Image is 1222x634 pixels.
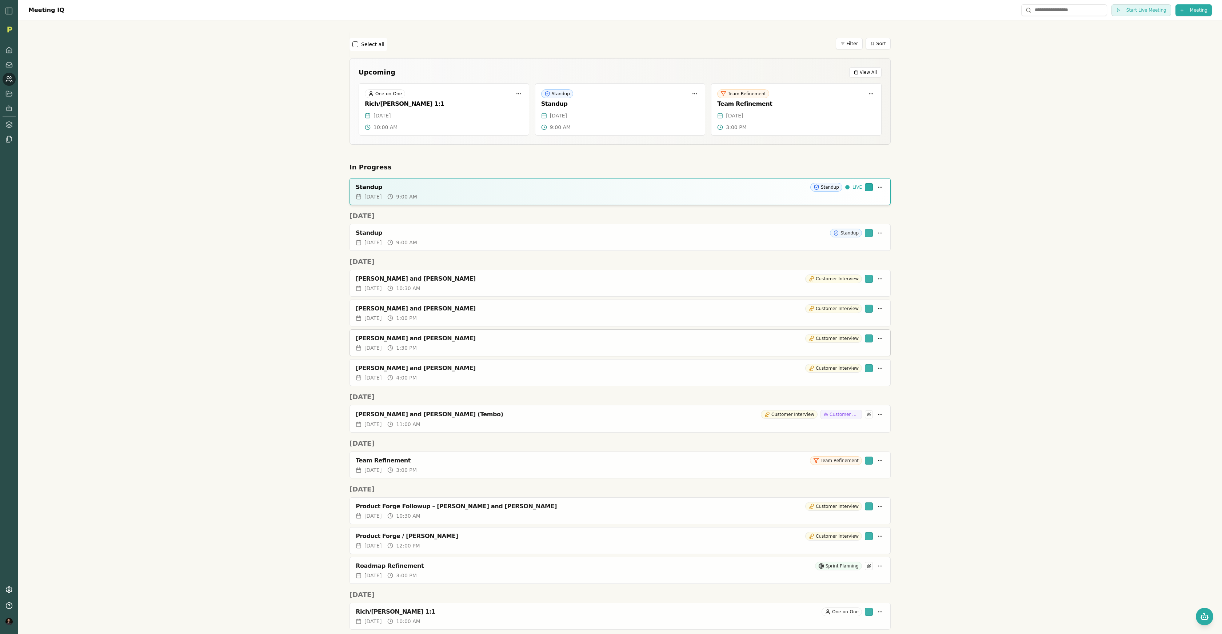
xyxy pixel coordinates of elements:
button: Filter [836,38,863,49]
h2: In Progress [350,162,891,172]
span: [DATE] [364,193,382,200]
div: Roadmap Refinement [356,562,812,570]
div: Smith has been invited [865,608,873,616]
button: More options [876,364,884,373]
span: 4:00 PM [396,374,416,381]
div: Smith has been invited [865,229,873,237]
div: Customer Interview [805,364,862,373]
div: Smith has not been invited [865,410,873,418]
span: [DATE] [364,239,382,246]
a: StandupStandup[DATE]9:00 AM [350,224,891,251]
span: Customer Research [830,412,859,417]
h2: [DATE] [350,484,891,494]
h2: [DATE] [350,211,891,221]
span: [DATE] [364,512,382,519]
div: Customer Interview [805,532,862,541]
span: 3:00 PM [726,124,746,131]
div: [PERSON_NAME] and [PERSON_NAME] [356,335,802,342]
h2: [DATE] [350,438,891,449]
div: One-on-One [822,607,862,616]
span: 9:00 AM [550,124,571,131]
span: [DATE] [726,112,743,119]
span: 10:00 AM [396,618,420,625]
div: Smith has been invited [865,364,873,372]
button: Meeting [1175,4,1212,16]
a: Roadmap RefinementSprint Planning[DATE]3:00 PM [350,557,891,584]
h2: Upcoming [359,67,395,77]
button: More options [690,89,699,98]
button: More options [867,89,875,98]
span: 10:30 AM [396,285,420,292]
div: Smith has been invited [865,532,873,540]
span: 3:00 PM [396,572,416,579]
div: Standup [830,229,862,237]
div: Smith has been invited [865,502,873,510]
span: [DATE] [364,572,382,579]
span: 9:00 AM [396,193,417,200]
span: [DATE] [364,374,382,381]
button: More options [876,334,884,343]
h2: [DATE] [350,257,891,267]
div: Product Forge / [PERSON_NAME] [356,533,802,540]
div: Customer Interview [761,410,818,419]
span: 3:00 PM [396,466,416,474]
div: [PERSON_NAME] and [PERSON_NAME] [356,275,802,282]
button: More options [876,562,884,570]
div: Rich/[PERSON_NAME] 1:1 [365,100,523,108]
span: [DATE] [364,285,382,292]
span: Meeting [1190,7,1207,13]
button: More options [876,607,884,616]
span: 10:00 AM [374,124,398,131]
button: Sort [866,38,891,49]
span: [DATE] [374,112,391,119]
div: Standup [356,184,807,191]
div: Sprint Planning [815,562,862,570]
div: Customer Interview [805,304,862,313]
img: Organization logo [4,24,15,35]
div: Standup [810,183,842,192]
a: Product Forge / [PERSON_NAME]Customer Interview[DATE]12:00 PM [350,527,891,554]
span: 1:30 PM [396,344,416,352]
a: StandupStandupLIVE[DATE]9:00 AM [350,178,891,205]
button: More options [514,89,523,98]
div: Product Forge Followup – [PERSON_NAME] and [PERSON_NAME] [356,503,802,510]
span: 1:00 PM [396,314,416,322]
span: [DATE] [364,618,382,625]
div: Smith has been invited [865,305,873,313]
button: More options [876,229,884,237]
button: More options [876,532,884,541]
span: Start Live Meeting [1126,7,1166,13]
span: 11:00 AM [396,421,420,428]
img: profile [5,618,13,625]
span: [DATE] [364,466,382,474]
div: Customer Interview [805,502,862,511]
span: View All [860,69,877,75]
button: More options [876,502,884,511]
div: One-on-One [365,89,405,98]
h2: [DATE] [350,590,891,600]
div: Standup [541,100,699,108]
button: More options [876,183,884,192]
button: Start Live Meeting [1111,4,1171,16]
a: [PERSON_NAME] and [PERSON_NAME] (Tembo)Customer InterviewCustomer Research[DATE]11:00 AM [350,405,891,433]
div: Smith has not been invited [865,562,873,570]
a: [PERSON_NAME] and [PERSON_NAME]Customer Interview[DATE]1:30 PM [350,329,891,356]
button: Open chat [1196,608,1213,625]
div: [PERSON_NAME] and [PERSON_NAME] [356,365,802,372]
button: View All [849,67,882,77]
div: Standup [541,89,573,98]
div: Standup [356,229,827,237]
div: Team Refinement [717,100,875,108]
h1: Meeting IQ [28,6,64,15]
span: 12:00 PM [396,542,420,549]
div: Team Refinement [356,457,807,464]
div: Smith has been invited [865,334,873,342]
span: [DATE] [364,314,382,322]
div: Customer Interview [805,274,862,283]
div: Rich/[PERSON_NAME] 1:1 [356,608,819,615]
a: [PERSON_NAME] and [PERSON_NAME]Customer Interview[DATE]1:00 PM [350,300,891,326]
div: Smith has been invited [865,275,873,283]
span: [DATE] [364,421,382,428]
span: LIVE [852,184,862,190]
div: [PERSON_NAME] and [PERSON_NAME] (Tembo) [356,411,758,418]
